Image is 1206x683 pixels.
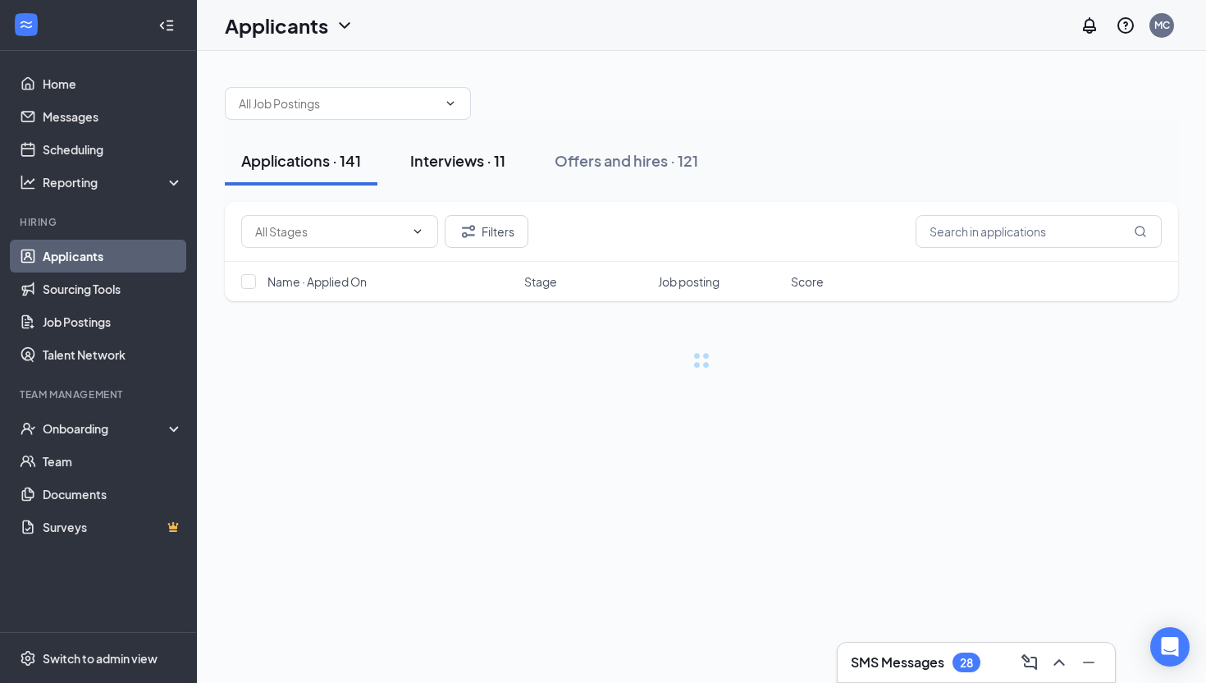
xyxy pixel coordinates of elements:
div: 28 [960,656,973,670]
div: Team Management [20,387,180,401]
a: Job Postings [43,305,183,338]
svg: WorkstreamLogo [18,16,34,33]
div: Applications · 141 [241,150,361,171]
a: Messages [43,100,183,133]
div: Switch to admin view [43,650,158,667]
div: Reporting [43,174,184,190]
div: MC [1154,18,1170,32]
a: SurveysCrown [43,511,183,543]
svg: ChevronDown [335,16,354,35]
svg: Settings [20,650,36,667]
a: Home [43,67,183,100]
input: All Stages [255,222,404,241]
div: Offers and hires · 121 [555,150,698,171]
a: Scheduling [43,133,183,166]
a: Documents [43,478,183,511]
svg: ChevronDown [411,225,424,238]
a: Team [43,445,183,478]
span: Name · Applied On [267,273,367,290]
svg: Notifications [1080,16,1099,35]
div: Open Intercom Messenger [1150,627,1190,667]
button: ChevronUp [1046,649,1072,676]
input: Search in applications [916,215,1162,248]
div: Onboarding [43,420,169,437]
span: Stage [524,273,557,290]
input: All Job Postings [239,94,437,112]
svg: QuestionInfo [1116,16,1135,35]
button: Filter Filters [445,215,528,248]
svg: MagnifyingGlass [1134,225,1147,238]
svg: UserCheck [20,420,36,437]
span: Job posting [658,273,719,290]
svg: ChevronDown [444,97,457,110]
div: Hiring [20,215,180,229]
svg: ComposeMessage [1020,653,1039,672]
h3: SMS Messages [851,653,944,672]
a: Applicants [43,240,183,273]
button: ComposeMessage [1016,649,1043,676]
svg: Analysis [20,174,36,190]
a: Talent Network [43,338,183,371]
a: Sourcing Tools [43,273,183,305]
span: Score [791,273,824,290]
svg: Minimize [1079,653,1099,672]
h1: Applicants [225,11,328,39]
svg: ChevronUp [1049,653,1069,672]
button: Minimize [1076,649,1102,676]
svg: Collapse [158,17,175,34]
div: Interviews · 11 [410,150,505,171]
svg: Filter [459,222,478,241]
